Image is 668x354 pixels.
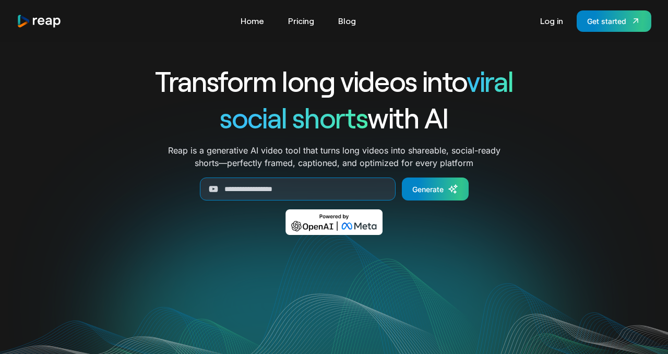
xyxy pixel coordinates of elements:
a: Pricing [283,13,319,29]
a: home [17,14,62,28]
span: viral [467,64,513,98]
div: Get started [587,16,626,27]
p: Reap is a generative AI video tool that turns long videos into shareable, social-ready shorts—per... [168,144,500,169]
a: Generate [402,178,469,200]
a: Home [235,13,269,29]
a: Log in [535,13,568,29]
h1: with AI [117,99,551,136]
div: Generate [412,184,444,195]
img: Powered by OpenAI & Meta [285,209,383,235]
a: Get started [577,10,651,32]
a: Blog [333,13,361,29]
h1: Transform long videos into [117,63,551,99]
span: social shorts [220,100,367,134]
img: reap logo [17,14,62,28]
form: Generate Form [117,178,551,200]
